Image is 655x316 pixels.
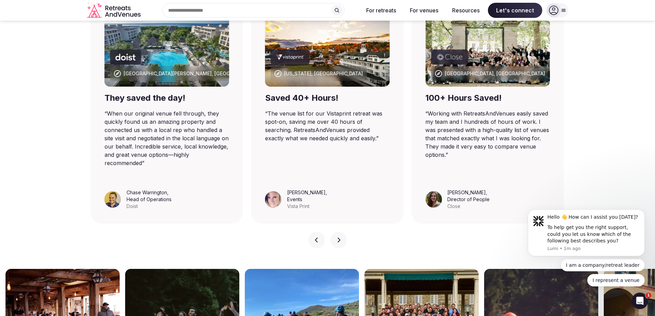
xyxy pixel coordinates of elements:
[425,92,550,104] div: 100+ Hours Saved!
[447,196,490,203] div: Director of People
[287,189,327,210] figcaption: ,
[265,92,390,104] div: Saved 40+ Hours!
[127,196,172,203] div: Head of Operations
[87,3,142,18] a: Visit the homepage
[265,191,282,208] img: Hannah Linder
[127,203,172,210] div: Doist
[517,172,655,297] iframe: Intercom notifications message
[105,191,121,208] img: Chase Warrington
[87,3,142,18] svg: Retreats and Venues company logo
[265,109,390,142] blockquote: “ The venue list for our Vistaprint retreat was spot-on, saving me over 40 hours of searching. Re...
[127,189,167,195] cite: Chase Warrington
[116,54,136,61] svg: Doist company logo
[632,293,648,309] iframe: Intercom live chat
[105,92,229,104] div: They saved the day!
[265,15,390,87] img: New Hampshire, USA
[425,191,442,208] img: Mary Hartberg
[425,109,550,159] blockquote: “ Working with RetreatsAndVenues easily saved my team and I hundreds of hours of work. I was pres...
[287,196,327,203] div: Events
[646,293,651,298] span: 1
[105,15,229,87] img: Playa Del Carmen, Mexico
[287,203,327,210] div: Vista Print
[447,3,485,18] button: Resources
[127,189,172,210] figcaption: ,
[284,70,363,77] div: [US_STATE], [GEOGRAPHIC_DATA]
[404,3,444,18] button: For venues
[105,109,229,167] blockquote: “ When our original venue fell through, they quickly found us an amazing property and connected u...
[488,3,542,18] span: Let's connect
[447,189,486,195] cite: [PERSON_NAME]
[361,3,402,18] button: For retreats
[445,70,545,77] div: [GEOGRAPHIC_DATA], [GEOGRAPHIC_DATA]
[447,189,490,210] figcaption: ,
[276,54,304,61] svg: Vistaprint company logo
[447,203,490,210] div: Close
[124,70,263,77] div: [GEOGRAPHIC_DATA][PERSON_NAME], [GEOGRAPHIC_DATA]
[287,189,326,195] cite: [PERSON_NAME]
[425,15,550,87] img: Lombardy, Italy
